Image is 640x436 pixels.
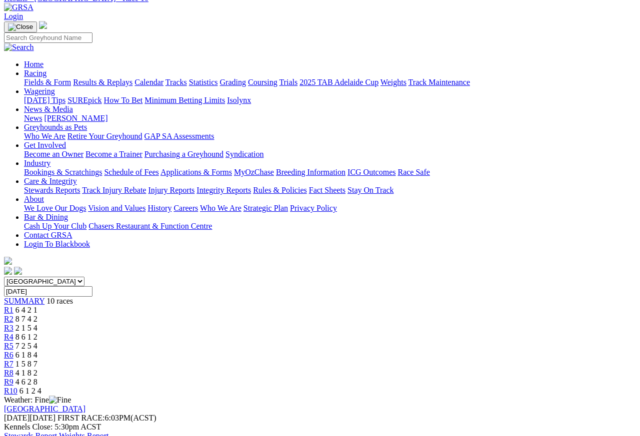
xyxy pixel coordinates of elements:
a: Cash Up Your Club [24,222,86,230]
a: Careers [173,204,198,212]
span: [DATE] [4,414,55,422]
a: We Love Our Dogs [24,204,86,212]
span: 6 1 2 4 [19,387,41,395]
div: Kennels Close: 5:30pm ACST [4,423,636,432]
span: 4 1 8 2 [15,369,37,377]
a: [GEOGRAPHIC_DATA] [4,405,85,413]
a: How To Bet [104,96,143,104]
span: [DATE] [4,414,30,422]
a: Injury Reports [148,186,194,194]
span: 4 6 2 8 [15,378,37,386]
a: Industry [24,159,50,167]
a: Bookings & Scratchings [24,168,102,176]
a: Wagering [24,87,55,95]
a: R5 [4,342,13,350]
a: R6 [4,351,13,359]
a: Strategic Plan [243,204,288,212]
a: ICG Outcomes [347,168,395,176]
a: SUREpick [67,96,101,104]
a: Get Involved [24,141,66,149]
a: SUMMARY [4,297,44,305]
a: R4 [4,333,13,341]
div: Industry [24,168,636,177]
div: Greyhounds as Pets [24,132,636,141]
a: Integrity Reports [196,186,251,194]
input: Select date [4,286,92,297]
a: Trials [279,78,297,86]
a: R7 [4,360,13,368]
img: twitter.svg [14,267,22,275]
input: Search [4,32,92,43]
a: Stewards Reports [24,186,80,194]
a: Purchasing a Greyhound [144,150,223,158]
span: 2 1 5 4 [15,324,37,332]
a: Tracks [165,78,187,86]
a: News & Media [24,105,73,113]
a: Home [24,60,43,68]
a: Stay On Track [347,186,393,194]
div: News & Media [24,114,636,123]
span: Weather: Fine [4,396,71,404]
a: R10 [4,387,17,395]
span: 7 2 5 4 [15,342,37,350]
span: 8 6 1 2 [15,333,37,341]
button: Toggle navigation [4,21,37,32]
a: History [147,204,171,212]
a: Grading [220,78,246,86]
a: Who We Are [24,132,65,140]
a: Fields & Form [24,78,71,86]
a: Applications & Forms [160,168,232,176]
div: Care & Integrity [24,186,636,195]
img: Search [4,43,34,52]
div: Bar & Dining [24,222,636,231]
a: 2025 TAB Adelaide Cup [299,78,378,86]
a: Breeding Information [276,168,345,176]
img: facebook.svg [4,267,12,275]
a: Care & Integrity [24,177,77,185]
a: Greyhounds as Pets [24,123,87,131]
a: Who We Are [200,204,241,212]
a: Race Safe [397,168,429,176]
a: Login To Blackbook [24,240,90,248]
a: Syndication [225,150,263,158]
img: GRSA [4,3,33,12]
a: News [24,114,42,122]
div: Get Involved [24,150,636,159]
a: Chasers Restaurant & Function Centre [88,222,212,230]
a: Minimum Betting Limits [144,96,225,104]
a: R1 [4,306,13,314]
span: 8 7 4 2 [15,315,37,323]
a: R2 [4,315,13,323]
a: R9 [4,378,13,386]
a: [PERSON_NAME] [44,114,107,122]
a: Privacy Policy [290,204,337,212]
a: Retire Your Greyhound [67,132,142,140]
a: MyOzChase [234,168,274,176]
a: Become an Owner [24,150,83,158]
a: Login [4,12,23,20]
a: Track Injury Rebate [82,186,146,194]
img: Fine [49,396,71,405]
img: logo-grsa-white.png [39,21,47,29]
a: Weights [380,78,406,86]
a: R3 [4,324,13,332]
span: 6 1 8 4 [15,351,37,359]
a: R8 [4,369,13,377]
div: About [24,204,636,213]
a: Calendar [134,78,163,86]
a: Fact Sheets [309,186,345,194]
a: Bar & Dining [24,213,68,221]
a: Racing [24,69,46,77]
a: Schedule of Fees [104,168,158,176]
a: GAP SA Assessments [144,132,214,140]
a: Coursing [248,78,277,86]
a: Contact GRSA [24,231,72,239]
